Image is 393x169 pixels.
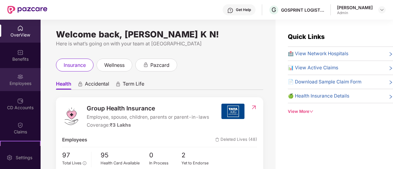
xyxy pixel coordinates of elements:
div: animation [77,81,83,87]
span: right [388,51,393,57]
div: Health Card Available [101,160,149,166]
span: info-circle [83,161,86,165]
div: In Process [149,160,182,166]
div: View More [288,108,393,115]
span: right [388,65,393,71]
img: RedirectIcon [251,104,257,110]
img: svg+xml;base64,PHN2ZyBpZD0iQ2xhaW0iIHhtbG5zPSJodHRwOi8vd3d3LnczLm9yZy8yMDAwL3N2ZyIgd2lkdGg9IjIwIi... [17,122,23,128]
div: Welcome back, [PERSON_NAME] K N! [56,32,263,37]
span: right [388,79,393,86]
span: Health [56,81,71,90]
img: svg+xml;base64,PHN2ZyBpZD0iQmVuZWZpdHMiIHhtbG5zPSJodHRwOi8vd3d3LnczLm9yZy8yMDAwL3N2ZyIgd2lkdGg9Ij... [17,49,23,56]
span: Term Life [123,81,144,90]
div: Get Help [236,7,251,12]
div: Admin [337,10,373,15]
span: 📄 Download Sample Claim Form [288,78,361,86]
span: 2 [181,150,214,160]
img: insurerIcon [221,104,244,119]
span: ₹3 Lakhs [110,122,131,128]
img: svg+xml;base64,PHN2ZyBpZD0iU2V0dGluZy0yMHgyMCIgeG1sbnM9Imh0dHA6Ly93d3cudzMub3JnLzIwMDAvc3ZnIiB3aW... [6,155,13,161]
span: Total Lives [62,161,81,165]
span: insurance [64,61,86,69]
img: svg+xml;base64,PHN2ZyBpZD0iQ0RfQWNjb3VudHMiIGRhdGEtbmFtZT0iQ0QgQWNjb3VudHMiIHhtbG5zPSJodHRwOi8vd3... [17,98,23,104]
span: Employees [62,136,87,144]
span: G [272,6,276,13]
span: Accidental [85,81,109,90]
div: Yet to Endorse [181,160,214,166]
span: 🏥 View Network Hospitals [288,50,348,57]
span: Employee, spouse, children, parents or parent-in-laws [87,113,209,121]
div: animation [143,62,149,67]
img: svg+xml;base64,PHN2ZyBpZD0iRHJvcGRvd24tMzJ4MzIiIHhtbG5zPSJodHRwOi8vd3d3LnczLm9yZy8yMDAwL3N2ZyIgd2... [379,7,384,12]
div: GOSPRINT LOGISTICS PRIVATE LIMITED [281,7,324,13]
span: wellness [104,61,125,69]
img: svg+xml;base64,PHN2ZyBpZD0iRW1wbG95ZWVzIiB4bWxucz0iaHR0cDovL3d3dy53My5vcmcvMjAwMC9zdmciIHdpZHRoPS... [17,74,23,80]
span: 95 [101,150,149,160]
div: animation [115,81,121,87]
div: Here is what’s going on with your team at [GEOGRAPHIC_DATA] [56,40,263,48]
span: 📊 View Active Claims [288,64,338,71]
span: 0 [149,150,182,160]
div: Coverage: [87,121,209,129]
span: 97 [62,150,86,160]
img: svg+xml;base64,PHN2ZyBpZD0iSGVscC0zMngzMiIgeG1sbnM9Imh0dHA6Ly93d3cudzMub3JnLzIwMDAvc3ZnIiB3aWR0aD... [227,7,233,13]
span: pazcard [150,61,169,69]
span: Quick Links [288,33,325,40]
span: right [388,94,393,100]
span: Deleted Lives (48) [215,136,257,144]
div: [PERSON_NAME] [337,5,373,10]
img: deleteIcon [215,138,219,142]
img: logo [62,107,81,125]
span: 🍏 Health Insurance Details [288,92,349,100]
img: svg+xml;base64,PHN2ZyBpZD0iSG9tZSIgeG1sbnM9Imh0dHA6Ly93d3cudzMub3JnLzIwMDAvc3ZnIiB3aWR0aD0iMjAiIG... [17,25,23,31]
span: down [309,109,313,113]
div: Settings [14,155,34,161]
img: New Pazcare Logo [7,6,47,14]
span: Group Health Insurance [87,104,209,113]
